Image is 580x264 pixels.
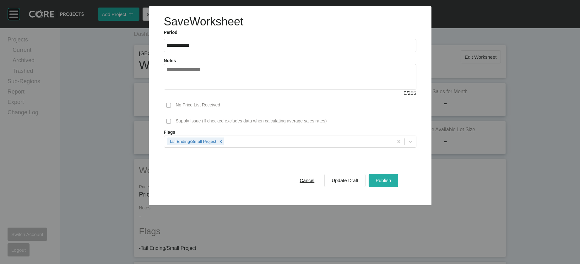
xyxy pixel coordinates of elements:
[376,178,391,183] span: Publish
[164,129,416,136] label: Flags
[176,102,220,108] p: No Price List Received
[167,137,217,145] div: Tail Ending/Small Project
[164,14,243,30] h1: Save Worksheet
[369,174,398,187] button: Publish
[164,58,176,63] label: Notes
[164,30,416,36] label: Period
[176,118,327,124] p: Supply Issue (If checked excludes data when calculating average sales rates)
[404,90,406,96] span: 0
[332,178,358,183] span: Update Draft
[300,178,315,183] span: Cancel
[324,174,366,187] button: Update Draft
[164,90,416,97] div: / 255
[293,174,322,187] button: Cancel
